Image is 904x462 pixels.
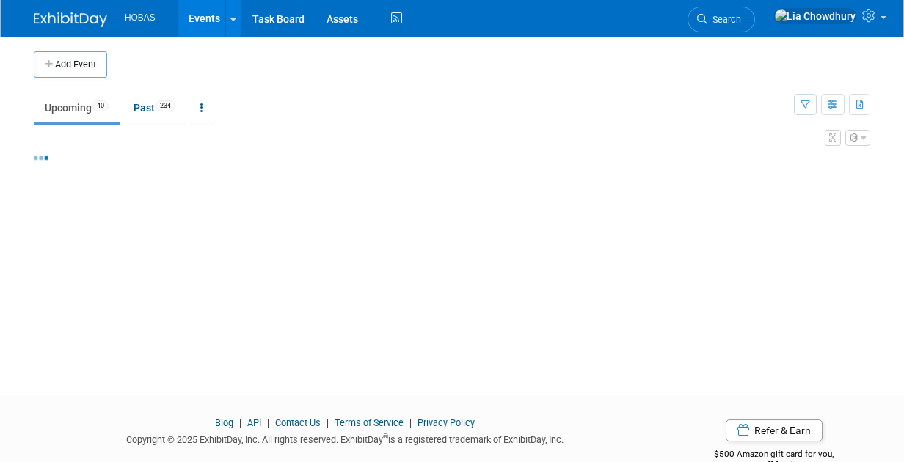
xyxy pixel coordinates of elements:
[92,100,109,111] span: 40
[383,433,388,441] sup: ®
[125,12,156,23] span: HOBAS
[156,100,175,111] span: 234
[34,156,48,160] img: loading...
[406,417,415,428] span: |
[236,417,245,428] span: |
[34,430,656,447] div: Copyright © 2025 ExhibitDay, Inc. All rights reserved. ExhibitDay is a registered trademark of Ex...
[323,417,332,428] span: |
[726,419,823,441] a: Refer & Earn
[707,14,741,25] span: Search
[34,12,107,27] img: ExhibitDay
[335,417,404,428] a: Terms of Service
[688,7,755,32] a: Search
[774,8,856,24] img: Lia Chowdhury
[263,417,273,428] span: |
[418,417,475,428] a: Privacy Policy
[123,94,186,122] a: Past234
[215,417,233,428] a: Blog
[34,94,120,122] a: Upcoming40
[247,417,261,428] a: API
[275,417,321,428] a: Contact Us
[34,51,107,78] button: Add Event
